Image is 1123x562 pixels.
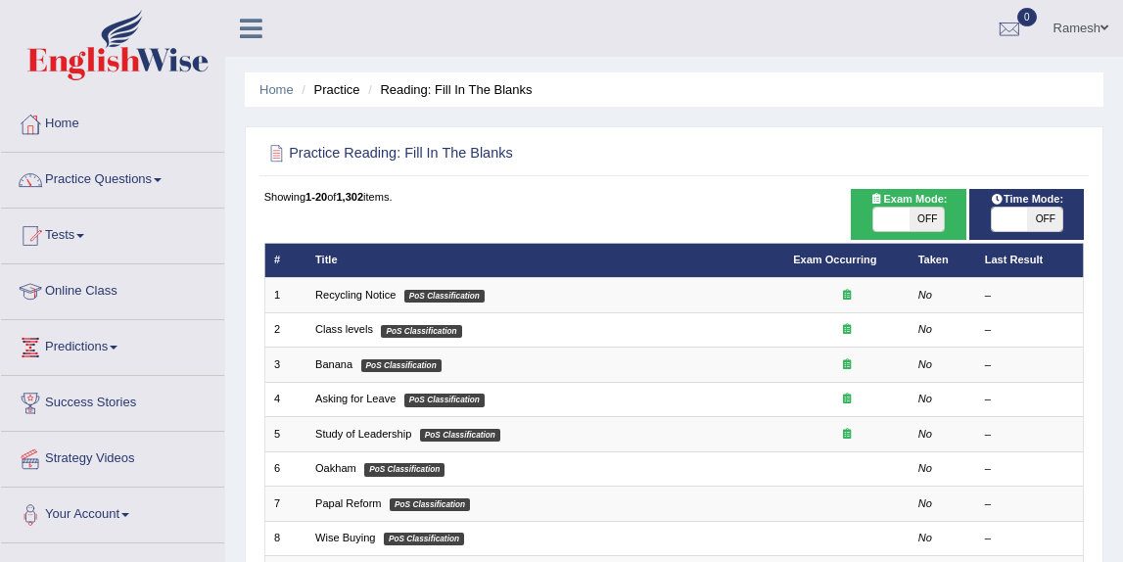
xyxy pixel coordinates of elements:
th: Taken [909,243,975,277]
a: Online Class [1,264,224,313]
div: – [985,357,1074,373]
em: PoS Classification [404,290,485,303]
div: – [985,322,1074,338]
div: – [985,392,1074,407]
em: No [918,462,932,474]
em: PoS Classification [361,359,442,372]
em: No [918,497,932,509]
td: 4 [264,382,306,416]
span: Exam Mode: [864,191,954,209]
td: 6 [264,451,306,486]
em: PoS Classification [381,325,461,338]
th: Last Result [975,243,1084,277]
a: Predictions [1,320,224,369]
b: 1,302 [336,191,363,203]
a: Practice Questions [1,153,224,202]
a: Oakham [315,462,356,474]
em: PoS Classification [390,498,470,511]
div: Exam occurring question [793,288,900,304]
a: Home [1,97,224,146]
a: Study of Leadership [315,428,411,440]
a: Your Account [1,488,224,537]
td: 5 [264,417,306,451]
span: 0 [1017,8,1037,26]
td: 8 [264,521,306,555]
th: Title [306,243,784,277]
a: Wise Buying [315,532,375,543]
em: No [918,532,932,543]
li: Practice [297,80,359,99]
div: Exam occurring question [793,357,900,373]
em: PoS Classification [384,533,464,545]
td: 1 [264,278,306,312]
div: – [985,461,1074,477]
em: PoS Classification [404,394,485,406]
div: Exam occurring question [793,392,900,407]
span: OFF [1027,208,1062,231]
span: Time Mode: [984,191,1070,209]
a: Banana [315,358,352,370]
a: Success Stories [1,376,224,425]
div: – [985,427,1074,443]
h2: Practice Reading: Fill In The Blanks [264,141,772,166]
a: Recycling Notice [315,289,396,301]
em: No [918,393,932,404]
th: # [264,243,306,277]
a: Home [259,82,294,97]
div: Exam occurring question [793,427,900,443]
em: No [918,428,932,440]
td: 3 [264,348,306,382]
div: – [985,288,1074,304]
div: – [985,531,1074,546]
div: – [985,496,1074,512]
td: 7 [264,487,306,521]
a: Strategy Videos [1,432,224,481]
div: Exam occurring question [793,322,900,338]
em: No [918,323,932,335]
li: Reading: Fill In The Blanks [363,80,532,99]
div: Show exams occurring in exams [851,189,965,240]
em: PoS Classification [420,429,500,442]
em: No [918,358,932,370]
a: Exam Occurring [793,254,876,265]
a: Tests [1,209,224,258]
a: Papal Reform [315,497,382,509]
span: OFF [910,208,945,231]
div: Showing of items. [264,189,1085,205]
em: PoS Classification [364,463,445,476]
a: Asking for Leave [315,393,396,404]
td: 2 [264,312,306,347]
b: 1-20 [305,191,327,203]
em: No [918,289,932,301]
a: Class levels [315,323,373,335]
